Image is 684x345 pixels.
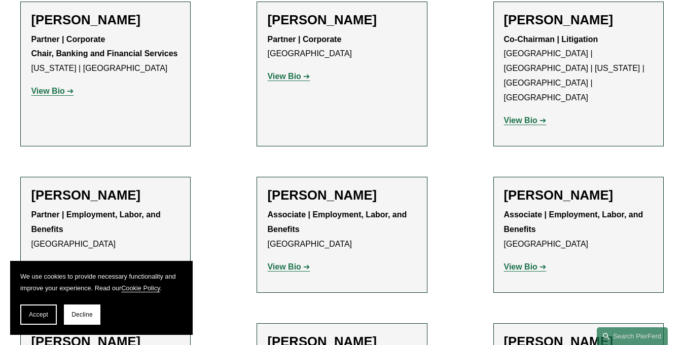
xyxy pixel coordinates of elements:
[71,311,93,318] span: Decline
[64,304,100,325] button: Decline
[31,87,64,95] strong: View Bio
[31,12,180,28] h2: [PERSON_NAME]
[504,262,537,271] strong: View Bio
[267,12,416,28] h2: [PERSON_NAME]
[504,210,645,234] strong: Associate | Employment, Labor, and Benefits
[267,32,416,62] p: [GEOGRAPHIC_DATA]
[504,262,547,271] a: View Bio
[267,210,409,234] strong: Associate | Employment, Labor, and Benefits
[10,261,193,335] section: Cookie banner
[31,32,180,76] p: [US_STATE] | [GEOGRAPHIC_DATA]
[31,210,163,234] strong: Partner | Employment, Labor, and Benefits
[504,35,598,44] strong: Co-Chairman | Litigation
[31,208,180,251] p: [GEOGRAPHIC_DATA]
[29,311,48,318] span: Accept
[504,208,653,251] p: [GEOGRAPHIC_DATA]
[267,187,416,203] h2: [PERSON_NAME]
[504,12,653,28] h2: [PERSON_NAME]
[267,72,301,81] strong: View Bio
[267,208,416,251] p: [GEOGRAPHIC_DATA]
[121,284,160,292] a: Cookie Policy
[504,32,653,105] p: [GEOGRAPHIC_DATA] | [GEOGRAPHIC_DATA] | [US_STATE] | [GEOGRAPHIC_DATA] | [GEOGRAPHIC_DATA]
[267,35,341,44] strong: Partner | Corporate
[267,262,310,271] a: View Bio
[20,271,183,294] p: We use cookies to provide necessary functionality and improve your experience. Read our .
[504,116,547,125] a: View Bio
[31,187,180,203] h2: [PERSON_NAME]
[31,35,177,58] strong: Partner | Corporate Chair, Banking and Financial Services
[267,262,301,271] strong: View Bio
[504,187,653,203] h2: [PERSON_NAME]
[597,327,668,345] a: Search this site
[504,116,537,125] strong: View Bio
[267,72,310,81] a: View Bio
[20,304,57,325] button: Accept
[31,87,74,95] a: View Bio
